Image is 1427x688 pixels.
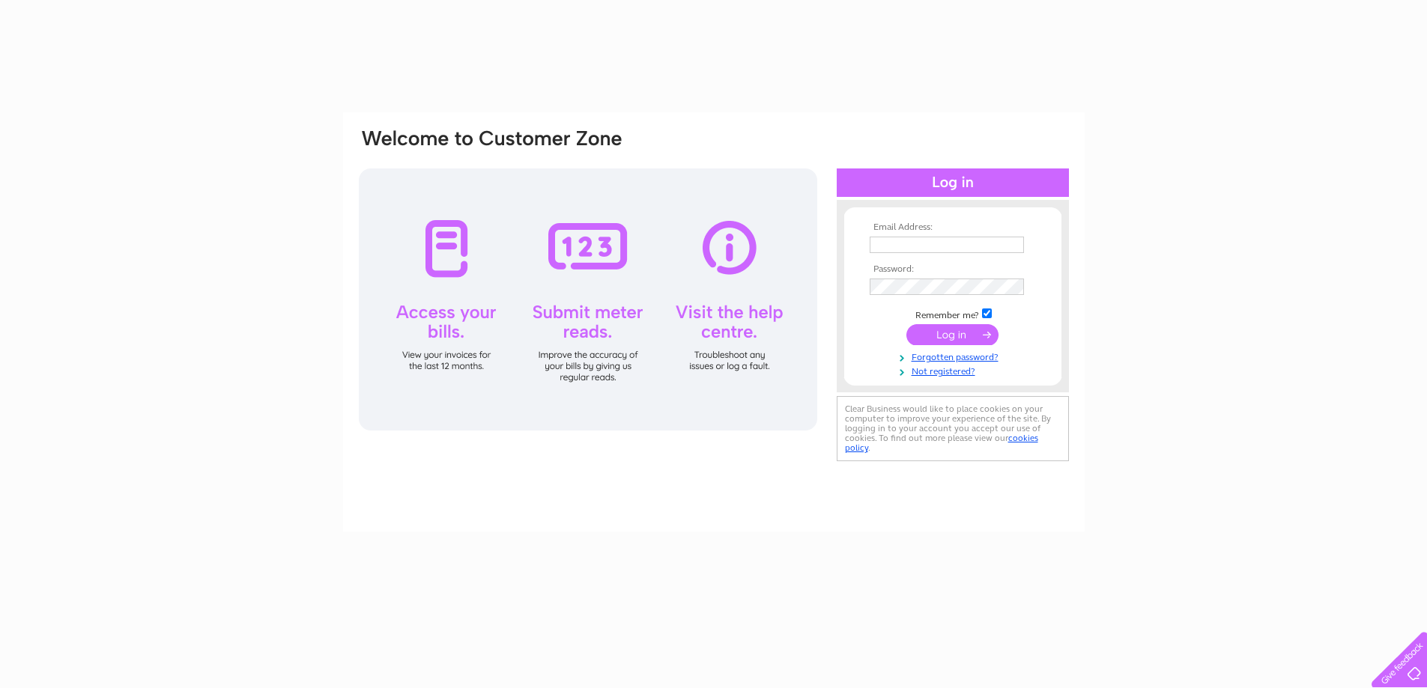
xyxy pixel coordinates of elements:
[866,222,1040,233] th: Email Address:
[866,264,1040,275] th: Password:
[866,306,1040,321] td: Remember me?
[837,396,1069,461] div: Clear Business would like to place cookies on your computer to improve your experience of the sit...
[845,433,1038,453] a: cookies policy
[906,324,999,345] input: Submit
[870,363,1040,377] a: Not registered?
[870,349,1040,363] a: Forgotten password?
